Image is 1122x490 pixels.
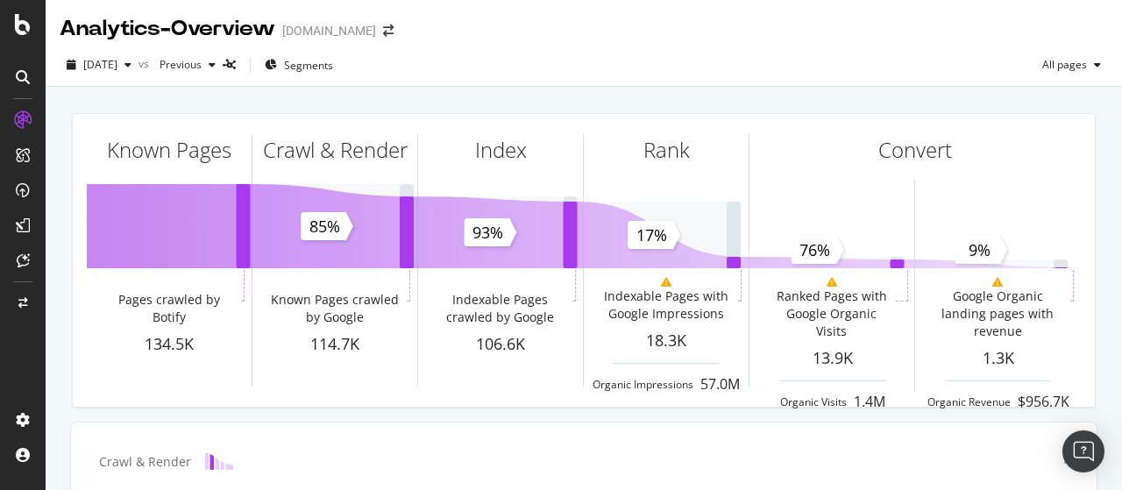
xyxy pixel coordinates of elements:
span: Segments [284,58,333,73]
div: Open Intercom Messenger [1062,430,1104,472]
div: Known Pages crawled by Google [266,291,403,326]
div: Index [475,135,527,165]
img: block-icon [205,453,233,470]
div: 134.5K [87,333,252,356]
span: All pages [1035,57,1087,72]
div: Crawl & Render [263,135,408,165]
span: vs [138,56,153,71]
button: Previous [153,51,223,79]
span: Previous [153,57,202,72]
div: 106.6K [418,333,583,356]
div: 57.0M [700,374,740,394]
div: Pages crawled by Botify [100,291,238,326]
button: [DATE] [60,51,138,79]
div: Indexable Pages with Google Impressions [597,288,735,323]
div: Known Pages [107,135,231,165]
div: [DOMAIN_NAME] [282,22,376,39]
div: 114.7K [252,333,417,356]
span: 2025 Sep. 22nd [83,57,117,72]
div: Indexable Pages crawled by Google [431,291,569,326]
div: Rank [643,135,690,165]
div: Organic Impressions [593,377,693,392]
div: Crawl & Render [99,453,191,471]
div: Analytics - Overview [60,14,275,44]
button: Segments [258,51,340,79]
div: 18.3K [584,330,749,352]
button: All pages [1035,51,1108,79]
div: arrow-right-arrow-left [383,25,394,37]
